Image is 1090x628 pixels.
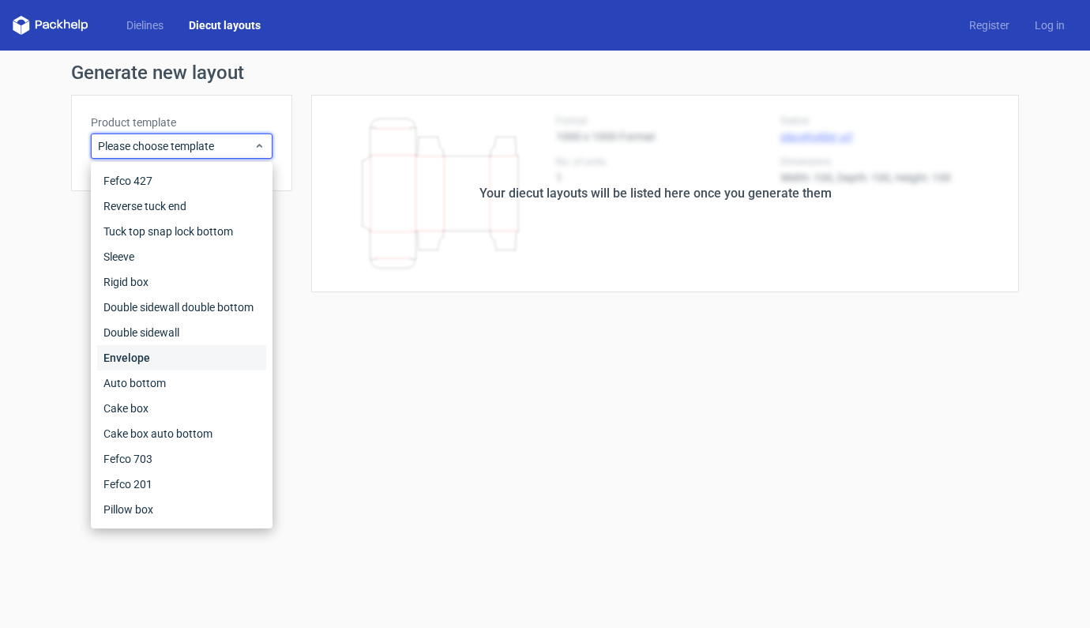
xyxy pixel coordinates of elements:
[98,138,254,154] span: Please choose template
[71,63,1019,82] h1: Generate new layout
[91,115,272,130] label: Product template
[957,17,1022,33] a: Register
[176,17,273,33] a: Diecut layouts
[97,345,266,370] div: Envelope
[97,446,266,472] div: Fefco 703
[97,421,266,446] div: Cake box auto bottom
[97,194,266,219] div: Reverse tuck end
[97,396,266,421] div: Cake box
[97,497,266,522] div: Pillow box
[97,370,266,396] div: Auto bottom
[97,269,266,295] div: Rigid box
[97,219,266,244] div: Tuck top snap lock bottom
[97,320,266,345] div: Double sidewall
[97,168,266,194] div: Fefco 427
[97,295,266,320] div: Double sidewall double bottom
[97,472,266,497] div: Fefco 201
[97,244,266,269] div: Sleeve
[114,17,176,33] a: Dielines
[479,184,832,203] div: Your diecut layouts will be listed here once you generate them
[1022,17,1077,33] a: Log in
